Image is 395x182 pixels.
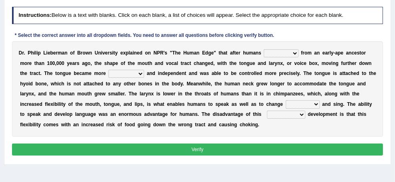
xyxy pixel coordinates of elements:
b: t [229,61,231,66]
b: e [304,61,307,66]
b: o [142,61,144,66]
b: t [38,71,40,76]
b: l [177,61,178,66]
b: ' [164,50,165,56]
b: a [184,61,187,66]
b: o [362,61,365,66]
b: d [139,50,142,56]
b: c [36,71,39,76]
b: d [152,71,155,76]
b: a [174,61,177,66]
b: g [63,71,66,76]
b: n [148,50,151,56]
b: a [130,50,133,56]
b: o [312,61,315,66]
b: o [24,61,27,66]
b: h [175,50,178,56]
b: e [68,71,71,76]
h4: Below is a text with blanks. Click on each blank, a list of choices will appear. Select the appro... [12,7,383,24]
b: o [145,50,148,56]
b: l [217,71,219,76]
b: t [219,50,220,56]
b: a [82,61,85,66]
b: i [289,71,291,76]
b: t [248,71,249,76]
b: o [98,71,101,76]
b: e [234,71,237,76]
b: b [74,71,76,76]
b: e [48,50,50,56]
b: n [277,61,280,66]
b: a [346,50,349,56]
b: L [43,50,46,56]
b: r [303,50,305,56]
b: n [98,50,101,56]
b: l [128,50,130,56]
b: d [259,71,262,76]
b: c [287,71,289,76]
b: m [138,61,142,66]
b: n [202,61,205,66]
b: f [341,61,343,66]
b: T [172,50,175,56]
b: e [137,50,140,56]
b: l [255,71,257,76]
b: m [249,50,253,56]
b: n [349,50,351,56]
b: r [249,71,251,76]
b: y [115,50,118,56]
b: t [30,71,32,76]
b: s [164,50,167,56]
b: m [307,50,312,56]
b: t [223,61,224,66]
b: n [182,71,184,76]
b: e [179,71,182,76]
b: e [234,61,237,66]
b: o [88,61,90,66]
b: w [200,71,204,76]
b: f [73,50,74,56]
b: h [129,61,132,66]
b: t [114,50,115,56]
b: c [239,71,242,76]
b: e [53,50,56,56]
b: l [269,61,270,66]
b: s [259,50,261,56]
b: h [47,71,50,76]
b: r [32,71,34,76]
b: , [283,61,284,66]
b: p [112,61,115,66]
b: m [94,71,98,76]
b: a [223,50,226,56]
b: e [253,61,255,66]
b: r [272,71,274,76]
b: h [96,61,99,66]
b: e [103,71,106,76]
b: d [211,61,213,66]
b: o [57,71,60,76]
b: t [184,71,186,76]
b: a [335,50,338,56]
b: a [62,50,65,56]
b: a [314,50,317,56]
b: r [81,50,83,56]
b: n [159,71,162,76]
b: e [170,71,173,76]
b: w [365,61,369,66]
b: n [157,61,160,66]
b: n [369,61,371,66]
b: r [108,50,110,56]
b: D [19,50,22,56]
b: r [282,71,284,76]
b: l [330,50,331,56]
b: e [284,71,287,76]
b: e [132,61,135,66]
b: f [233,50,234,56]
b: o [70,50,73,56]
b: n [64,50,67,56]
b: a [199,61,202,66]
b: e [165,71,168,76]
b: u [343,61,345,66]
b: o [305,50,307,56]
b: a [325,50,328,56]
